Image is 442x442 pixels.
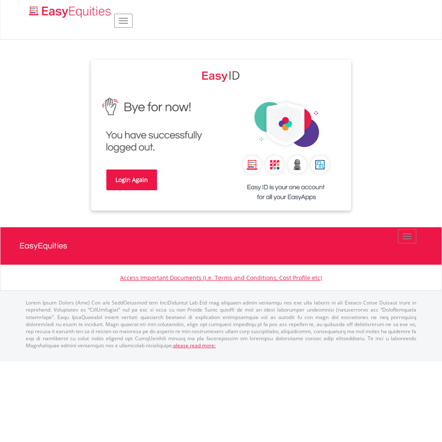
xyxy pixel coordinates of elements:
img: EasyEquities [202,68,240,82]
a: Login Again [106,169,157,190]
img: EasyEquities [227,93,345,211]
a: EasyEquities [20,227,422,265]
img: EasyEquities [97,93,215,158]
img: EasyEquities_Logo.png [27,5,114,19]
a: Home page [26,2,114,19]
a: please read more: [173,342,216,349]
a: Access Important Documents (i.e. Terms and Conditions, Cost Profile etc) [120,274,322,282]
p: Lorem Ipsum Dolors (Ame) Con a/e SeddOeiusmod tem InciDiduntut Lab Etd mag aliquaen admin veniamq... [26,299,416,349]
